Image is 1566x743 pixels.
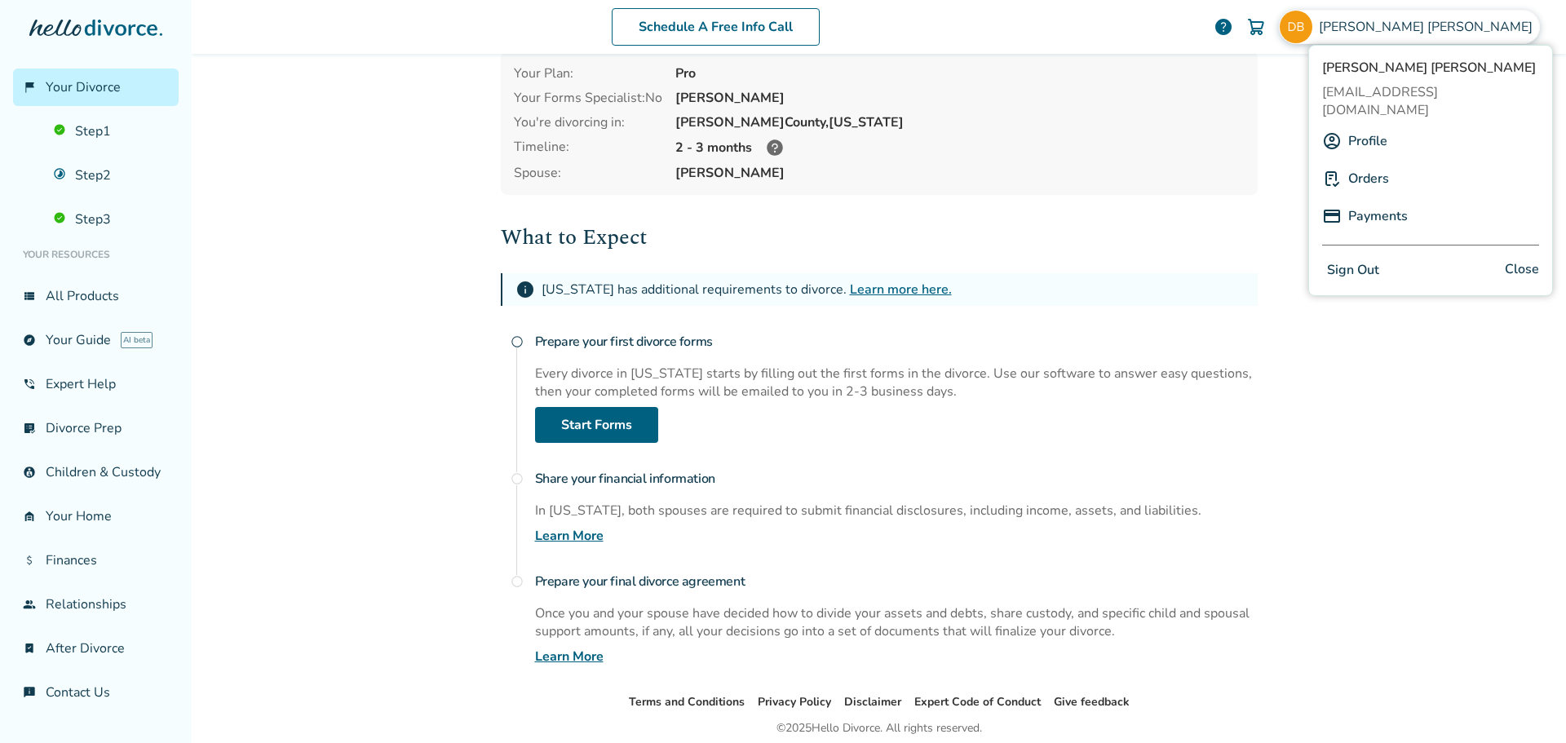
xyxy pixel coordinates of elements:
[675,164,1245,182] span: [PERSON_NAME]
[535,325,1258,358] h4: Prepare your first divorce forms
[13,69,179,106] a: flag_2Your Divorce
[23,598,36,611] span: group
[1214,17,1233,37] a: help
[629,694,745,710] a: Terms and Conditions
[1322,59,1539,77] span: [PERSON_NAME] [PERSON_NAME]
[13,542,179,579] a: attach_moneyFinances
[675,113,1245,131] div: [PERSON_NAME] County, [US_STATE]
[1322,206,1342,226] img: P
[44,113,179,150] a: Step1
[850,281,952,299] a: Learn more here.
[535,604,1258,640] div: Once you and your spouse have decided how to divide your assets and debts, share custody, and spe...
[23,378,36,391] span: phone_in_talk
[13,498,179,535] a: garage_homeYour Home
[23,554,36,567] span: attach_money
[13,674,179,711] a: chat_infoContact Us
[844,692,901,712] li: Disclaimer
[511,575,524,588] span: radio_button_unchecked
[1348,201,1408,232] a: Payments
[1322,131,1342,151] img: A
[514,138,662,157] div: Timeline:
[1348,163,1389,194] a: Orders
[612,8,820,46] a: Schedule A Free Info Call
[13,238,179,271] li: Your Resources
[758,694,831,710] a: Privacy Policy
[1322,259,1384,282] button: Sign Out
[23,642,36,655] span: bookmark_check
[13,453,179,491] a: account_childChildren & Custody
[23,686,36,699] span: chat_info
[23,422,36,435] span: list_alt_check
[23,334,36,347] span: explore
[1322,169,1342,188] img: P
[1246,17,1266,37] img: Cart
[121,332,153,348] span: AI beta
[13,365,179,403] a: phone_in_talkExpert Help
[535,565,1258,598] h4: Prepare your final divorce agreement
[44,157,179,194] a: Step2
[514,164,662,182] span: Spouse:
[1348,126,1387,157] a: Profile
[13,630,179,667] a: bookmark_checkAfter Divorce
[675,89,1245,107] div: [PERSON_NAME]
[23,81,36,94] span: flag_2
[13,321,179,359] a: exploreYour GuideAI beta
[914,694,1041,710] a: Expert Code of Conduct
[44,201,179,238] a: Step3
[1484,665,1566,743] iframe: Chat Widget
[776,719,982,738] div: © 2025 Hello Divorce. All rights reserved.
[1054,692,1130,712] li: Give feedback
[1322,83,1539,119] span: [EMAIL_ADDRESS][DOMAIN_NAME]
[515,280,535,299] span: info
[13,277,179,315] a: view_listAll Products
[675,138,1245,157] div: 2 - 3 months
[1319,18,1539,36] span: [PERSON_NAME] [PERSON_NAME]
[542,281,952,299] div: [US_STATE] has additional requirements to divorce.
[511,472,524,485] span: radio_button_unchecked
[1280,11,1312,43] img: dboucher08@hotmail.com
[675,64,1245,82] div: Pro
[13,586,179,623] a: groupRelationships
[535,462,1258,495] h4: Share your financial information
[46,78,121,96] span: Your Divorce
[535,365,1258,400] div: Every divorce in [US_STATE] starts by filling out the first forms in the divorce. Use our softwar...
[501,221,1258,254] h2: What to Expect
[535,407,658,443] a: Start Forms
[23,466,36,479] span: account_child
[535,526,604,546] a: Learn More
[13,409,179,447] a: list_alt_checkDivorce Prep
[535,502,1258,520] div: In [US_STATE], both spouses are required to submit financial disclosures, including income, asset...
[1505,259,1539,282] span: Close
[514,113,662,131] div: You're divorcing in:
[511,335,524,348] span: radio_button_unchecked
[514,89,662,107] div: Your Forms Specialist: No
[535,647,604,666] a: Learn More
[514,64,662,82] div: Your Plan:
[23,290,36,303] span: view_list
[23,510,36,523] span: garage_home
